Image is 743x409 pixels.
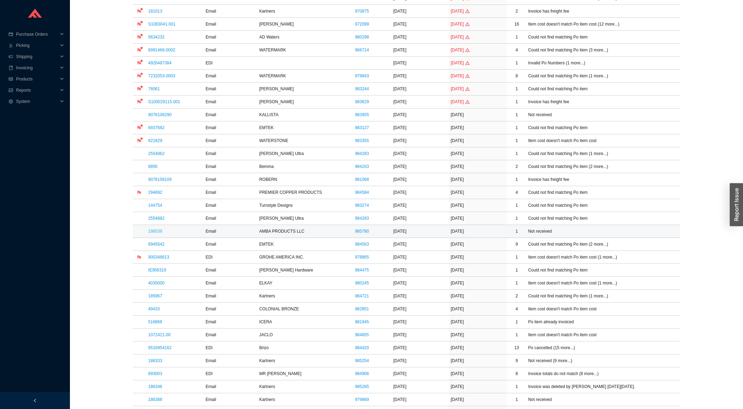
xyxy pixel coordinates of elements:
td: 8 [507,70,527,83]
td: Bemma [258,160,353,173]
td: 1 [507,173,527,186]
a: 9076156109 [148,177,172,182]
button: flag [134,136,144,146]
td: [DATE] [449,173,507,186]
a: 979843 [355,72,369,79]
td: Email [204,160,258,173]
span: flag [135,113,144,117]
span: [DATE] [451,86,470,91]
td: [DATE] [392,18,449,31]
td: [DATE] [449,329,507,341]
button: flag [134,317,144,327]
td: Invalid Po Numbers (1 more...) [527,57,680,70]
td: JACLO [258,329,353,341]
a: 970875 [355,8,369,15]
span: [DATE] [451,73,470,78]
td: Item cost doesn't match Po item cost (12 more...) [527,18,680,31]
button: flag [134,265,144,275]
td: Item cost doesn't match Po item cost [527,329,680,341]
button: flag [134,188,144,197]
span: flag [135,74,144,78]
td: [DATE] [449,225,507,238]
a: 978865 [355,254,369,261]
td: [PERSON_NAME] [258,83,353,96]
td: [DATE] [449,134,507,147]
span: flag [135,203,144,207]
td: 1 [507,134,527,147]
td: [DATE] [449,147,507,160]
td: [DATE] [392,212,449,225]
span: warning [465,9,470,13]
span: flag [135,242,144,246]
td: Could not find matching Po item [527,31,680,44]
a: 983355 [355,137,369,144]
td: Email [204,31,258,44]
span: flag [135,281,144,285]
span: warning [465,22,470,26]
td: WATERSTONE [258,134,353,147]
td: Kartners [258,5,353,18]
a: 2554862 [148,151,165,156]
span: Shipping [16,51,58,62]
span: warning [465,35,470,39]
td: [DATE] [392,70,449,83]
span: flag [135,372,144,376]
a: 985265 [355,383,369,390]
button: flag [134,71,144,81]
button: flag [134,356,144,366]
td: [DATE] [392,31,449,44]
button: flag [134,252,144,262]
td: [DATE] [449,290,507,303]
a: 981845 [355,318,369,325]
td: [DATE] [392,5,449,18]
span: flag [135,307,144,311]
td: Email [204,121,258,134]
span: flag [135,346,144,350]
a: 983274 [355,202,369,209]
button: flag [134,19,144,29]
span: flag [135,385,144,389]
span: Invoicing [16,62,58,73]
span: flag [135,151,144,156]
a: 982851 [355,305,369,312]
a: 984563 [355,241,369,248]
td: Email [204,18,258,31]
td: [DATE] [449,251,507,264]
span: flag [135,255,144,259]
a: 983955 [355,111,369,118]
td: Brizo [258,341,353,354]
td: Email [204,199,258,212]
span: fund [8,88,13,92]
td: Invoice has freight fee [527,5,680,18]
td: 1 [507,83,527,96]
td: Could not find matching Po item (1 more...) [527,147,680,160]
span: book [8,66,13,70]
a: 4035000 [148,281,165,285]
td: [DATE] [449,212,507,225]
a: 900348613 [148,255,169,260]
a: 76061 [148,86,160,91]
span: flag [135,190,144,195]
a: 294692 [148,190,162,195]
td: Could not find matching Po item [527,186,680,199]
td: ELKAY [258,277,353,290]
td: WATERMARK [258,70,353,83]
span: flag [135,9,144,13]
a: 985780 [355,228,369,235]
span: flag [135,35,144,39]
td: [DATE] [449,303,507,316]
td: [DATE] [392,303,449,316]
a: 984283 [355,215,369,222]
span: Purchase Orders [16,29,58,40]
td: 1 [507,225,527,238]
button: flag [134,162,144,171]
td: Could not find matching Po item [527,264,680,277]
a: 6937682 [148,125,165,130]
td: [DATE] [449,186,507,199]
a: 972099 [355,21,369,28]
td: [DATE] [449,277,507,290]
td: Email [204,83,258,96]
span: Reports [16,85,58,96]
span: flag [135,397,144,402]
td: Email [204,96,258,108]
